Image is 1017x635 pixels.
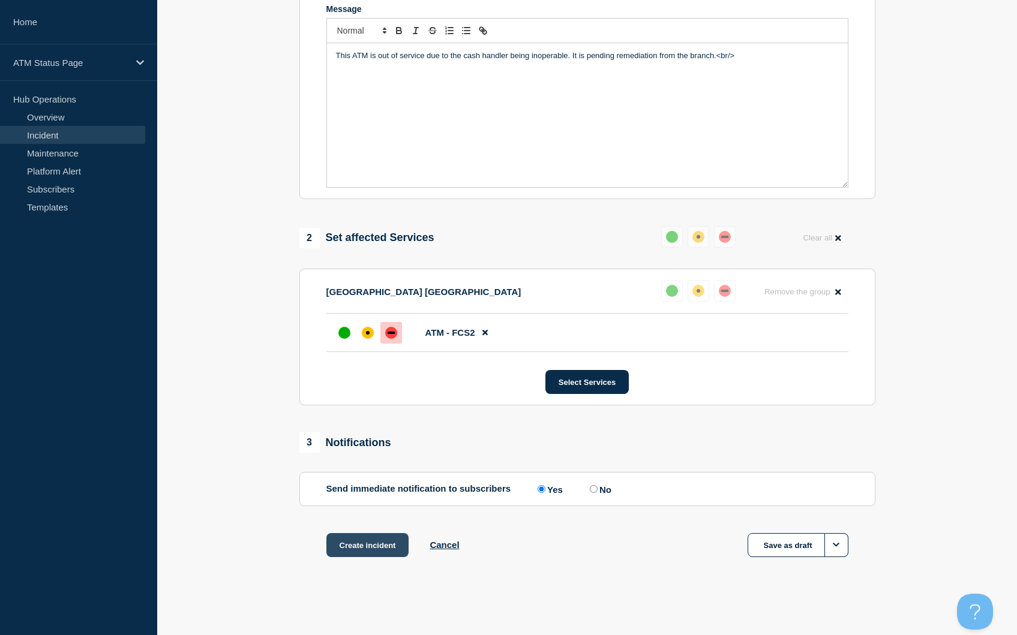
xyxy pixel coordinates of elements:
[326,533,409,557] button: Create incident
[957,594,993,630] iframe: Help Scout Beacon - Open
[719,285,731,297] div: down
[332,23,391,38] span: Font size
[661,226,683,248] button: up
[714,280,736,302] button: down
[430,540,459,550] button: Cancel
[299,432,391,453] div: Notifications
[714,226,736,248] button: down
[661,280,683,302] button: up
[327,43,848,187] div: Message
[692,285,704,297] div: affected
[385,327,397,339] div: down
[692,231,704,243] div: affected
[666,231,678,243] div: up
[441,23,458,38] button: Toggle ordered list
[326,483,848,495] div: Send immediate notification to subscribers
[587,483,611,495] label: No
[458,23,475,38] button: Toggle bulleted list
[362,327,374,339] div: affected
[425,327,475,338] span: ATM - FCS2
[13,58,128,68] p: ATM Status Page
[545,370,629,394] button: Select Services
[475,23,491,38] button: Toggle link
[748,533,848,557] button: Save as draft
[336,50,839,61] p: This ATM is out of service due to the cash handler being inoperable. It is pending remediation fr...
[326,4,848,14] div: Message
[719,231,731,243] div: down
[326,287,521,297] p: [GEOGRAPHIC_DATA] [GEOGRAPHIC_DATA]
[764,287,830,296] span: Remove the group
[535,483,563,495] label: Yes
[407,23,424,38] button: Toggle italic text
[666,285,678,297] div: up
[338,327,350,339] div: up
[688,226,709,248] button: affected
[299,432,320,453] span: 3
[299,228,434,248] div: Set affected Services
[538,485,545,493] input: Yes
[824,533,848,557] button: Options
[590,485,598,493] input: No
[688,280,709,302] button: affected
[424,23,441,38] button: Toggle strikethrough text
[391,23,407,38] button: Toggle bold text
[757,280,848,303] button: Remove the group
[299,228,320,248] span: 2
[326,483,511,495] p: Send immediate notification to subscribers
[796,226,848,249] button: Clear all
